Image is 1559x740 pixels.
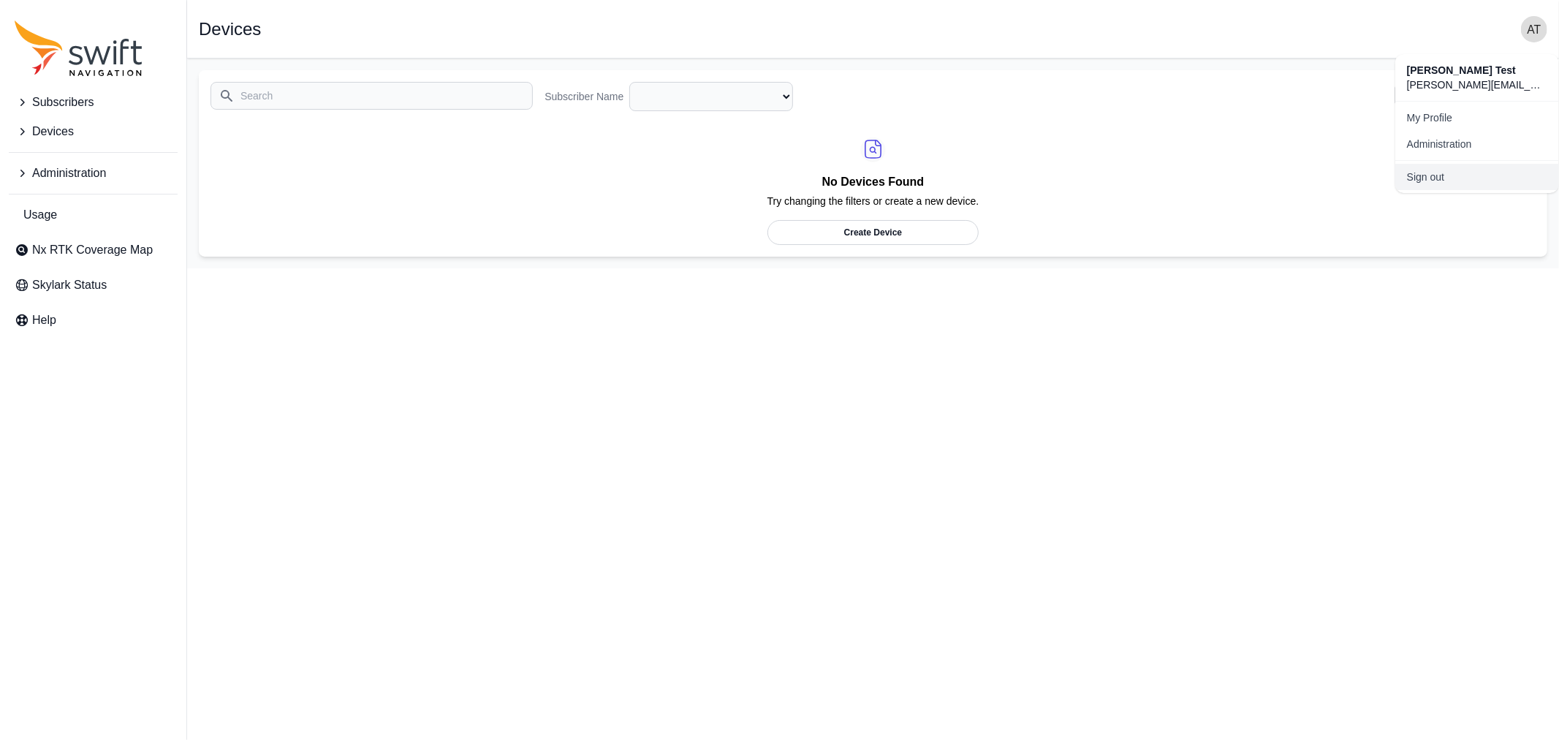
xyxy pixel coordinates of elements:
[1395,105,1559,131] a: My Profile
[1395,131,1559,157] a: Administration
[1407,78,1547,92] span: [PERSON_NAME][EMAIL_ADDRESS][DOMAIN_NAME]
[1407,63,1547,78] span: [PERSON_NAME] Test
[1395,164,1559,190] a: Sign out
[1521,16,1547,42] img: user photo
